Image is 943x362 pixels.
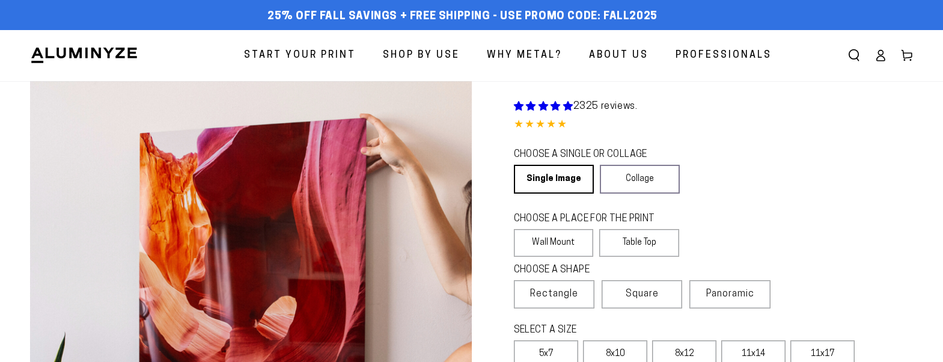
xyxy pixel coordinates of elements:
[235,40,365,72] a: Start Your Print
[30,46,138,64] img: Aluminyze
[478,40,571,72] a: Why Metal?
[514,263,670,277] legend: CHOOSE A SHAPE
[600,165,680,194] a: Collage
[374,40,469,72] a: Shop By Use
[589,47,649,64] span: About Us
[267,10,658,23] span: 25% off FALL Savings + Free Shipping - Use Promo Code: FALL2025
[626,287,659,301] span: Square
[667,40,781,72] a: Professionals
[514,117,914,134] div: 4.85 out of 5.0 stars
[514,229,594,257] label: Wall Mount
[676,47,772,64] span: Professionals
[530,287,578,301] span: Rectangle
[383,47,460,64] span: Shop By Use
[706,289,754,299] span: Panoramic
[514,212,668,226] legend: CHOOSE A PLACE FOR THE PRINT
[841,42,867,69] summary: Search our site
[599,229,679,257] label: Table Top
[580,40,658,72] a: About Us
[514,148,669,162] legend: CHOOSE A SINGLE OR COLLAGE
[514,165,594,194] a: Single Image
[244,47,356,64] span: Start Your Print
[487,47,562,64] span: Why Metal?
[514,324,749,337] legend: SELECT A SIZE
